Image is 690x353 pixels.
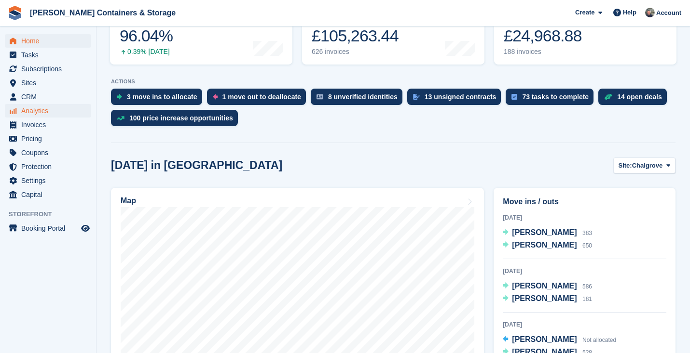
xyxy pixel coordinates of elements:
div: 626 invoices [312,48,399,56]
div: 73 tasks to complete [522,93,589,101]
a: menu [5,62,91,76]
span: Not allocated [582,337,616,343]
a: menu [5,34,91,48]
span: Pricing [21,132,79,145]
button: Site: Chalgrove [613,157,676,173]
a: menu [5,146,91,159]
span: [PERSON_NAME] [512,241,577,249]
div: 8 unverified identities [328,93,398,101]
a: 8 unverified identities [311,89,407,110]
span: [PERSON_NAME] [512,228,577,236]
img: move_ins_to_allocate_icon-fdf77a2bb77ea45bf5b3d319d69a93e2d87916cf1d5bf7949dd705db3b84f3ca.svg [117,94,122,100]
div: 1 move out to deallocate [222,93,301,101]
span: 383 [582,230,592,236]
span: Protection [21,160,79,173]
a: Month-to-date sales £105,263.44 626 invoices [302,3,484,65]
a: menu [5,174,91,187]
span: Storefront [9,209,96,219]
span: [PERSON_NAME] [512,282,577,290]
span: Booking Portal [21,222,79,235]
div: £24,968.88 [504,26,582,46]
div: 188 invoices [504,48,582,56]
img: price_increase_opportunities-93ffe204e8149a01c8c9dc8f82e8f89637d9d84a8eef4429ea346261dce0b2c0.svg [117,116,124,120]
img: contract_signature_icon-13c848040528278c33f63329250d36e43548de30e8caae1d1a13099fd9432cc5.svg [413,94,420,100]
a: 73 tasks to complete [506,89,598,110]
img: deal-1b604bf984904fb50ccaf53a9ad4b4a5d6e5aea283cecdc64d6e3604feb123c2.svg [604,93,612,100]
div: 14 open deals [617,93,662,101]
span: 650 [582,242,592,249]
a: [PERSON_NAME] Not allocated [503,334,616,346]
span: Subscriptions [21,62,79,76]
a: 100 price increase opportunities [111,110,243,131]
img: task-75834270c22a3079a89374b754ae025e5fb1db73e45f91037f5363f120a921f8.svg [511,94,517,100]
span: Coupons [21,146,79,159]
a: Preview store [80,222,91,234]
div: 100 price increase opportunities [129,114,233,122]
a: menu [5,188,91,201]
span: Help [623,8,636,17]
a: [PERSON_NAME] Containers & Storage [26,5,179,21]
a: [PERSON_NAME] 181 [503,293,592,305]
span: Invoices [21,118,79,131]
a: Awaiting payment £24,968.88 188 invoices [494,3,676,65]
div: 96.04% [120,26,173,46]
span: [PERSON_NAME] [512,335,577,343]
a: 13 unsigned contracts [407,89,506,110]
h2: Map [121,196,136,205]
p: ACTIONS [111,78,676,85]
span: Account [656,8,681,18]
img: verify_identity-adf6edd0f0f0b5bbfe63781bf79b02c33cf7c696d77639b501bdc392416b5a36.svg [317,94,323,100]
div: 0.39% [DATE] [120,48,173,56]
span: Create [575,8,594,17]
a: [PERSON_NAME] 586 [503,280,592,293]
a: 3 move ins to allocate [111,89,207,110]
span: Sites [21,76,79,90]
span: Tasks [21,48,79,62]
span: Capital [21,188,79,201]
div: 13 unsigned contracts [425,93,497,101]
a: menu [5,76,91,90]
a: [PERSON_NAME] 650 [503,239,592,252]
a: 1 move out to deallocate [207,89,311,110]
span: Analytics [21,104,79,118]
img: stora-icon-8386f47178a22dfd0bd8f6a31ec36ba5ce8667c1dd55bd0f319d3a0aa187defe.svg [8,6,22,20]
span: CRM [21,90,79,104]
div: [DATE] [503,267,666,275]
h2: [DATE] in [GEOGRAPHIC_DATA] [111,159,282,172]
a: Occupancy 96.04% 0.39% [DATE] [110,3,292,65]
a: [PERSON_NAME] 383 [503,227,592,239]
span: 181 [582,296,592,302]
div: [DATE] [503,320,666,329]
a: menu [5,222,91,235]
span: [PERSON_NAME] [512,294,577,302]
div: £105,263.44 [312,26,399,46]
a: menu [5,104,91,118]
span: 586 [582,283,592,290]
div: [DATE] [503,213,666,222]
span: Chalgrove [632,161,663,170]
a: menu [5,118,91,131]
h2: Move ins / outs [503,196,666,208]
a: 14 open deals [598,89,672,110]
span: Settings [21,174,79,187]
a: menu [5,132,91,145]
div: 3 move ins to allocate [127,93,197,101]
a: menu [5,90,91,104]
img: Adam Greenhalgh [645,8,655,17]
img: move_outs_to_deallocate_icon-f764333ba52eb49d3ac5e1228854f67142a1ed5810a6f6cc68b1a99e826820c5.svg [213,94,218,100]
a: menu [5,48,91,62]
span: Home [21,34,79,48]
a: menu [5,160,91,173]
span: Site: [619,161,632,170]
